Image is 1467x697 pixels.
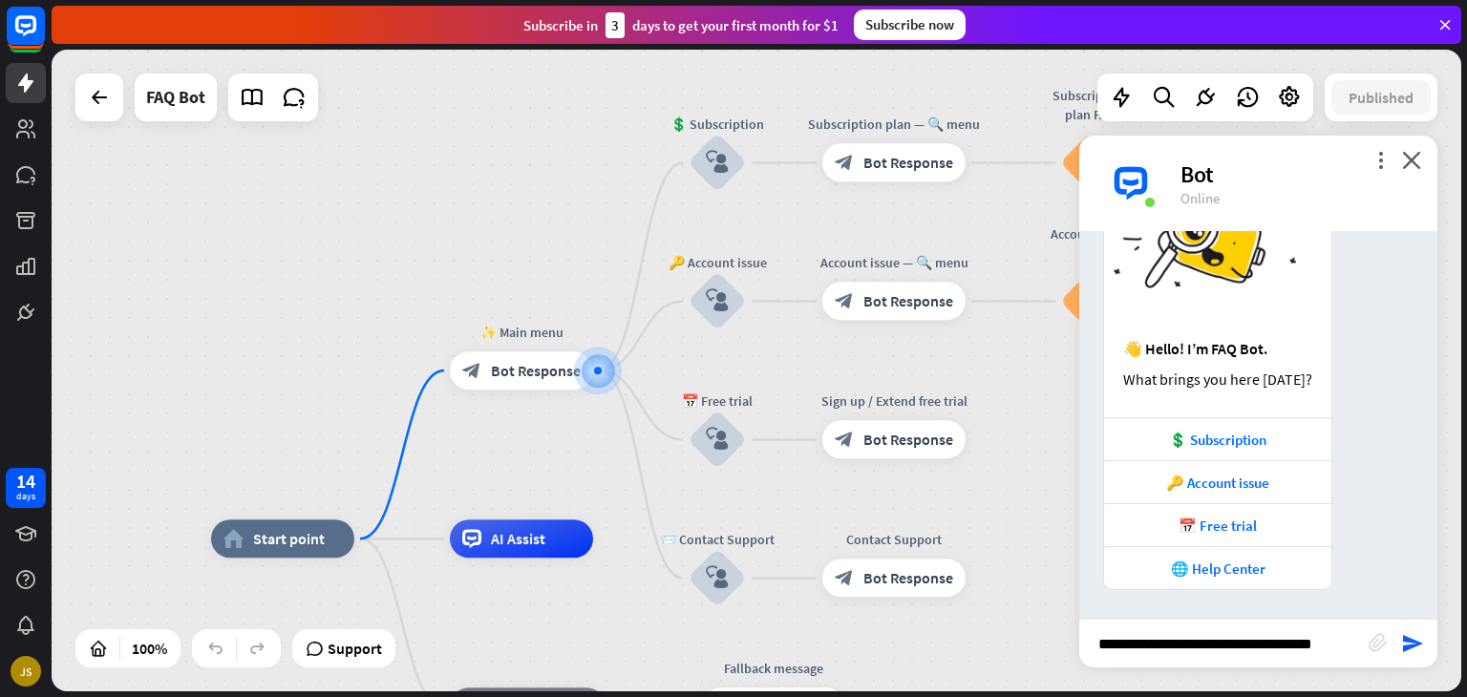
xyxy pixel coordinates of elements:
[1114,431,1322,449] div: 💲 Subscription
[11,656,41,686] div: JS
[1369,633,1388,652] i: block_attachment
[706,567,729,590] i: block_user_input
[1180,189,1414,207] div: Online
[6,468,46,508] a: 14 days
[491,529,545,548] span: AI Assist
[688,660,860,679] div: Fallback message
[1114,517,1322,535] div: 📅 Free trial
[835,154,854,173] i: block_bot_response
[491,361,581,380] span: Bot Response
[1114,560,1322,578] div: 🌐 Help Center
[660,254,775,273] div: 🔑 Account issue
[808,254,980,273] div: Account issue — 🔍 menu
[854,10,966,40] div: Subscribe now
[706,429,729,452] i: block_user_input
[1331,80,1431,115] button: Published
[1047,225,1133,264] div: Account issue FAQ
[436,323,607,342] div: ✨ Main menu
[146,74,205,121] div: FAQ Bot
[706,290,729,313] i: block_user_input
[808,392,980,412] div: Sign up / Extend free trial
[328,633,382,664] span: Support
[1047,87,1133,125] div: Subscription plan FAQ
[835,292,854,311] i: block_bot_response
[863,431,953,450] span: Bot Response
[16,473,35,490] div: 14
[606,12,625,38] div: 3
[863,569,953,588] span: Bot Response
[660,531,775,550] div: 📨 Contact Support
[1180,159,1414,189] div: Bot
[1123,370,1312,389] div: What brings you here [DATE]?
[660,116,775,135] div: 💲 Subscription
[223,529,244,548] i: home_2
[1114,474,1322,492] div: 🔑 Account issue
[1123,339,1312,358] div: 👋 Hello! I’m FAQ Bot.
[523,12,839,38] div: Subscribe in days to get your first month for $1
[863,292,953,311] span: Bot Response
[835,569,854,588] i: block_bot_response
[863,154,953,173] span: Bot Response
[1401,632,1424,655] i: send
[253,529,325,548] span: Start point
[835,431,854,450] i: block_bot_response
[15,8,73,65] button: Open LiveChat chat widget
[706,152,729,175] i: block_user_input
[462,361,481,380] i: block_bot_response
[126,633,173,664] div: 100%
[808,116,980,135] div: Subscription plan — 🔍 menu
[1371,151,1390,169] i: more_vert
[16,490,35,503] div: days
[1402,151,1421,169] i: close
[808,531,980,550] div: Contact Support
[660,392,775,412] div: 📅 Free trial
